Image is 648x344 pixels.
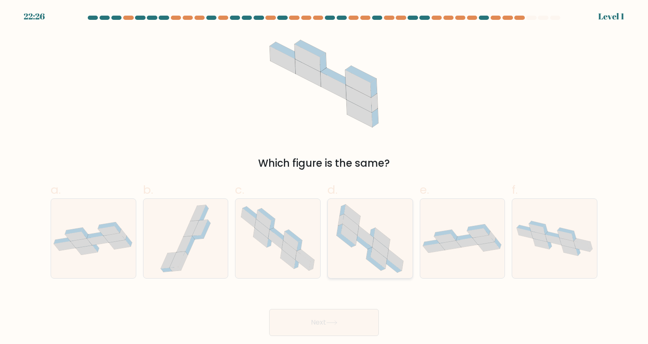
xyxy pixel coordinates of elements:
div: Which figure is the same? [56,156,592,171]
span: d. [327,181,337,198]
span: c. [235,181,244,198]
div: 22:26 [24,10,45,23]
div: Level 1 [598,10,624,23]
span: a. [51,181,61,198]
span: f. [512,181,518,198]
button: Next [269,309,379,336]
span: b. [143,181,153,198]
span: e. [420,181,429,198]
